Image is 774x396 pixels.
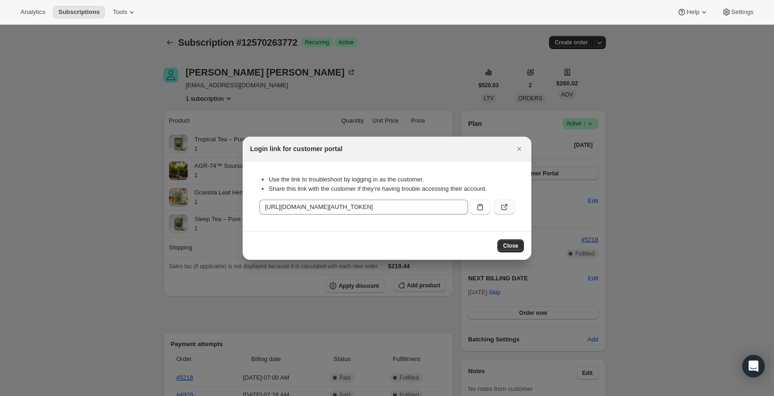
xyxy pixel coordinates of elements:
button: Close [497,239,524,252]
span: Help [686,8,699,16]
span: Subscriptions [58,8,100,16]
span: Analytics [20,8,45,16]
button: Analytics [15,6,51,19]
button: Subscriptions [53,6,105,19]
button: Settings [716,6,759,19]
span: Tools [113,8,127,16]
span: Settings [731,8,754,16]
span: Close [503,242,518,250]
h2: Login link for customer portal [250,144,342,153]
li: Use the link to troubleshoot by logging in as the customer. [269,175,515,184]
button: Tools [107,6,142,19]
li: Share this link with the customer if they’re having trouble accessing their account. [269,184,515,194]
button: Close [513,142,526,155]
div: Open Intercom Messenger [742,355,765,377]
button: Help [672,6,714,19]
